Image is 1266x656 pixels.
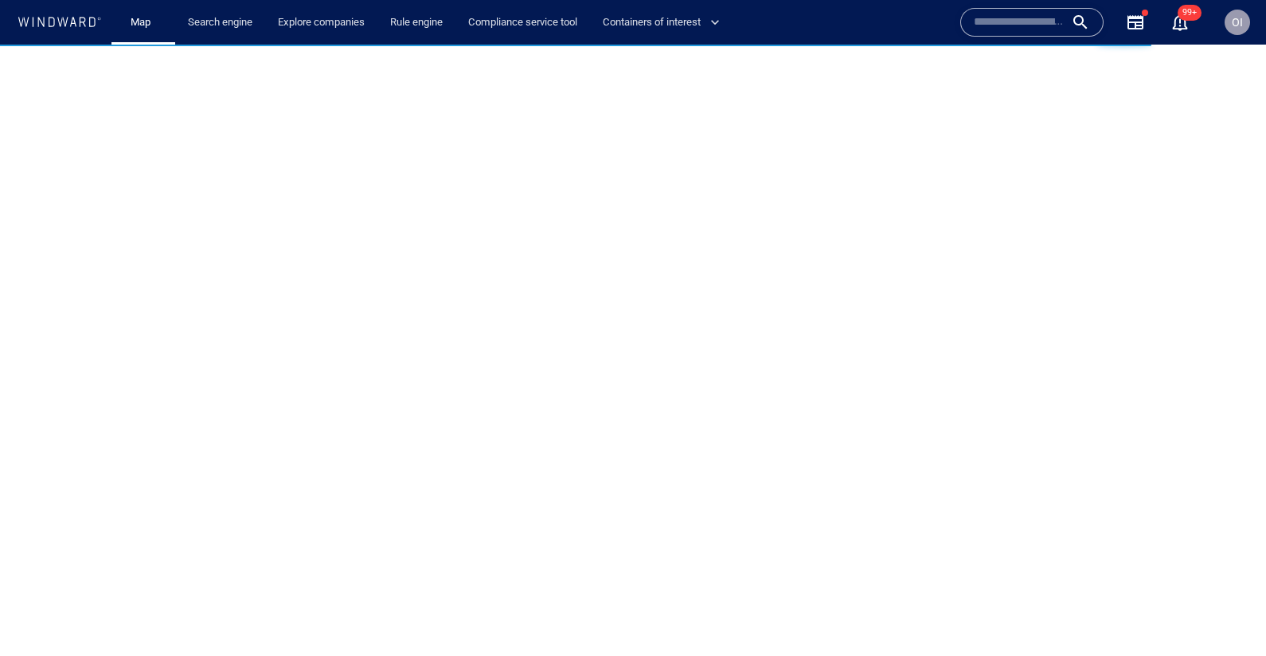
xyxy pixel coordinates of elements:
button: 99+ [1170,13,1190,32]
div: Notification center [1170,13,1190,32]
span: OI [1232,16,1243,29]
a: Compliance service tool [462,9,584,37]
button: Containers of interest [596,9,733,37]
a: Rule engine [384,9,449,37]
a: Map [124,9,162,37]
button: Map [118,9,169,37]
a: Search engine [182,9,259,37]
span: 99+ [1178,5,1202,21]
iframe: Chat [1198,584,1254,644]
button: OI [1221,6,1253,38]
a: 99+ [1167,10,1193,35]
span: Containers of interest [603,14,720,32]
a: Explore companies [272,9,371,37]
